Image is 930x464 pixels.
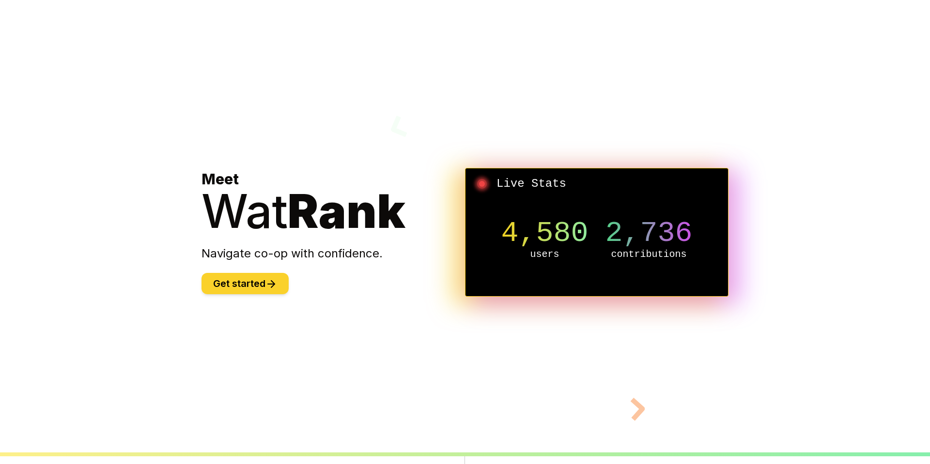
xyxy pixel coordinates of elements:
p: 4,580 [493,219,597,248]
a: Get started [201,279,289,289]
h2: Live Stats [473,176,720,192]
p: contributions [597,248,701,261]
p: Navigate co-op with confidence. [201,246,465,261]
span: Rank [288,183,405,239]
span: Wat [201,183,288,239]
h1: Meet [201,170,465,234]
p: 2,736 [597,219,701,248]
button: Get started [201,273,289,294]
p: users [493,248,597,261]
